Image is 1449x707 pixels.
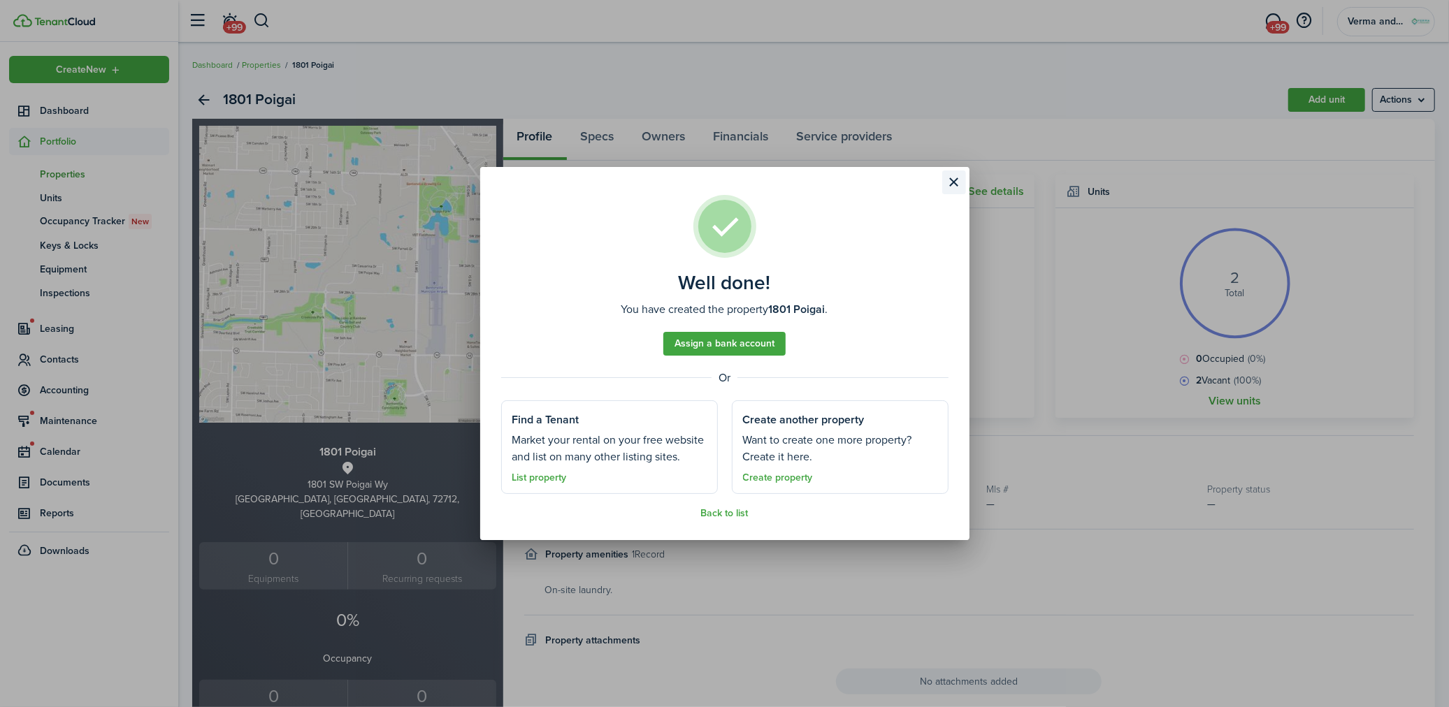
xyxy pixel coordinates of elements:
[743,472,813,483] a: Create property
[663,332,786,356] a: Assign a bank account
[512,411,579,428] well-done-section-title: Find a Tenant
[621,301,828,318] well-done-description: You have created the property .
[512,472,567,483] a: List property
[743,432,937,465] well-done-section-description: Want to create one more property? Create it here.
[743,411,865,428] well-done-section-title: Create another property
[512,432,707,465] well-done-section-description: Market your rental on your free website and list on many other listing sites.
[942,170,966,194] button: Close modal
[701,508,749,519] a: Back to list
[679,272,771,294] well-done-title: Well done!
[769,301,826,317] b: 1801 Poigai
[501,370,949,386] well-done-separator: Or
